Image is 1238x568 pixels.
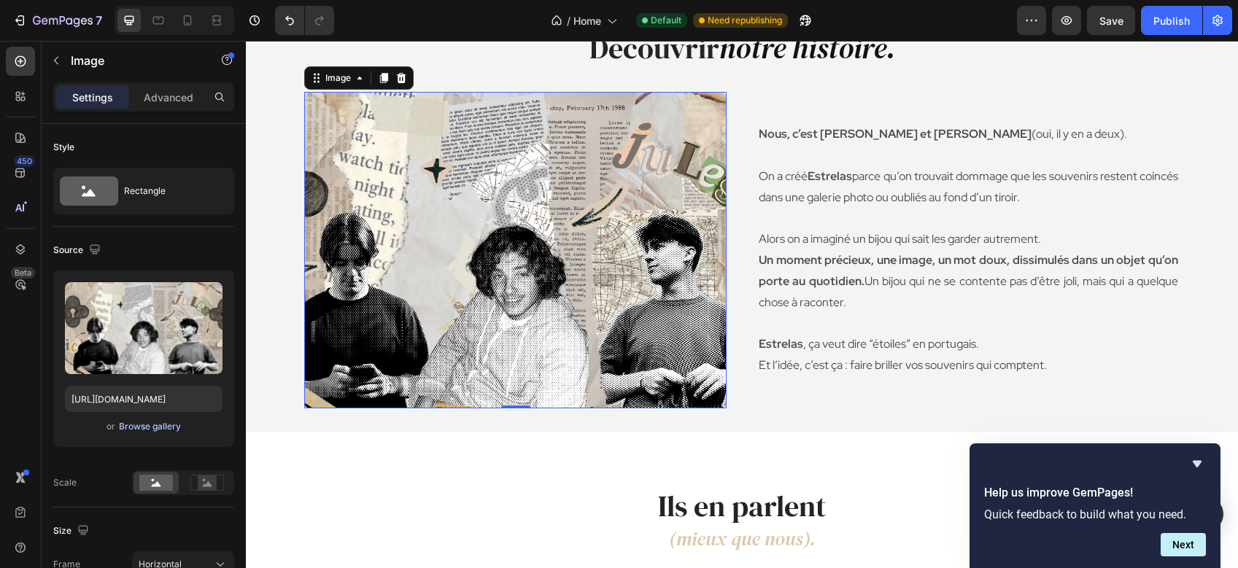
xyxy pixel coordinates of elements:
[513,209,932,272] p: Un bijou qui ne se contente pas d’être joli, mais qui a quelque chose à raconter.
[144,90,193,105] p: Advanced
[53,521,92,541] div: Size
[513,85,786,101] strong: Nous, c’est [PERSON_NAME] et [PERSON_NAME]
[513,293,932,314] p: , ça veut dire “étoiles” en portugais.
[96,12,102,29] p: 7
[58,51,481,367] img: gempages_576328857733301187-623eccfd-fe50-4a82-9aab-baf77bcb7236.png
[11,267,35,279] div: Beta
[246,41,1238,568] iframe: Design area
[72,90,113,105] p: Settings
[53,476,77,489] div: Scale
[1099,15,1123,27] span: Save
[708,14,782,27] span: Need republishing
[1141,6,1202,35] button: Publish
[984,507,1206,521] p: Quick feedback to build what you need.
[567,13,570,28] span: /
[1087,6,1135,35] button: Save
[513,211,932,248] strong: Un moment précieux, une image, un mot doux, dissimulés dans un objet qu’on porte au quotidien.
[65,386,223,412] input: https://example.com/image.jpg
[71,52,195,69] p: Image
[513,314,932,335] p: Et l’idée, c’est ça : faire briller vos souvenirs qui comptent.
[107,418,115,435] span: or
[513,125,932,168] p: On a créé parce qu’on trouvait dommage que les souvenirs restent coincés dans une galerie photo o...
[58,449,934,514] h2: Ils en parlent
[1188,455,1206,472] button: Hide survey
[573,13,601,28] span: Home
[513,295,557,311] strong: Estrelas
[275,6,334,35] div: Undo/Redo
[513,83,932,104] p: (oui, il y en a deux).
[119,420,181,433] div: Browse gallery
[513,188,932,209] p: Alors on a imaginé un bijou qui sait les garder autrement.
[77,31,108,44] div: Image
[53,241,104,260] div: Source
[124,174,213,208] div: Rectangle
[14,155,35,167] div: 450
[423,485,570,511] i: (mieux que nous).
[1161,533,1206,556] button: Next question
[984,455,1206,556] div: Help us improve GemPages!
[6,6,109,35] button: 7
[118,419,182,434] button: Browse gallery
[53,141,74,154] div: Style
[984,484,1206,502] h2: Help us improve GemPages!
[562,128,606,143] strong: Estrelas
[65,282,223,374] img: preview-image
[651,14,681,27] span: Default
[1153,13,1190,28] div: Publish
